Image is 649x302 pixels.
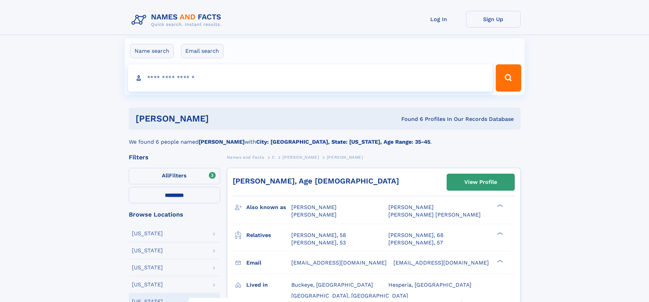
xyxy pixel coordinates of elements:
a: [PERSON_NAME], 58 [291,232,346,239]
div: We found 6 people named with . [129,130,521,146]
img: Logo Names and Facts [129,11,227,29]
div: Filters [129,154,220,160]
span: [PERSON_NAME] [327,155,363,160]
span: All [162,172,169,179]
div: Browse Locations [129,211,220,218]
a: [PERSON_NAME], 68 [388,232,444,239]
h3: Lived in [246,279,291,291]
span: [GEOGRAPHIC_DATA], [GEOGRAPHIC_DATA] [291,292,408,299]
h3: Relatives [246,229,291,241]
label: Email search [181,44,223,58]
a: [PERSON_NAME], 53 [291,239,346,247]
div: [US_STATE] [132,231,163,236]
button: Search Button [496,64,521,92]
span: Buckeye, [GEOGRAPHIC_DATA] [291,282,373,288]
div: View Profile [464,174,497,190]
h1: [PERSON_NAME] [136,114,305,123]
span: [PERSON_NAME] [388,204,434,210]
label: Filters [129,168,220,184]
h3: Email [246,257,291,269]
div: [US_STATE] [132,265,163,270]
a: Log In [412,11,466,28]
span: [PERSON_NAME] [291,204,337,210]
a: View Profile [447,174,514,190]
a: Names and Facts [227,153,264,161]
span: [EMAIL_ADDRESS][DOMAIN_NAME] [393,259,489,266]
span: [EMAIL_ADDRESS][DOMAIN_NAME] [291,259,387,266]
span: [PERSON_NAME] [282,155,319,160]
span: [PERSON_NAME] [291,211,337,218]
a: Sign Up [466,11,521,28]
input: search input [128,64,493,92]
div: ❯ [495,231,504,236]
b: [PERSON_NAME] [199,139,245,145]
div: [US_STATE] [132,248,163,253]
b: City: [GEOGRAPHIC_DATA], State: [US_STATE], Age Range: 35-45 [256,139,430,145]
span: Hesperia, [GEOGRAPHIC_DATA] [388,282,472,288]
div: ❯ [495,259,504,263]
div: ❯ [495,204,504,208]
label: Name search [130,44,174,58]
div: [US_STATE] [132,282,163,287]
a: [PERSON_NAME] [282,153,319,161]
div: Found 6 Profiles In Our Records Database [305,115,514,123]
span: C [272,155,275,160]
a: [PERSON_NAME], 57 [388,239,443,247]
span: [PERSON_NAME] [PERSON_NAME] [388,211,481,218]
h3: Also known as [246,202,291,213]
a: [PERSON_NAME], Age [DEMOGRAPHIC_DATA] [233,177,399,185]
a: C [272,153,275,161]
